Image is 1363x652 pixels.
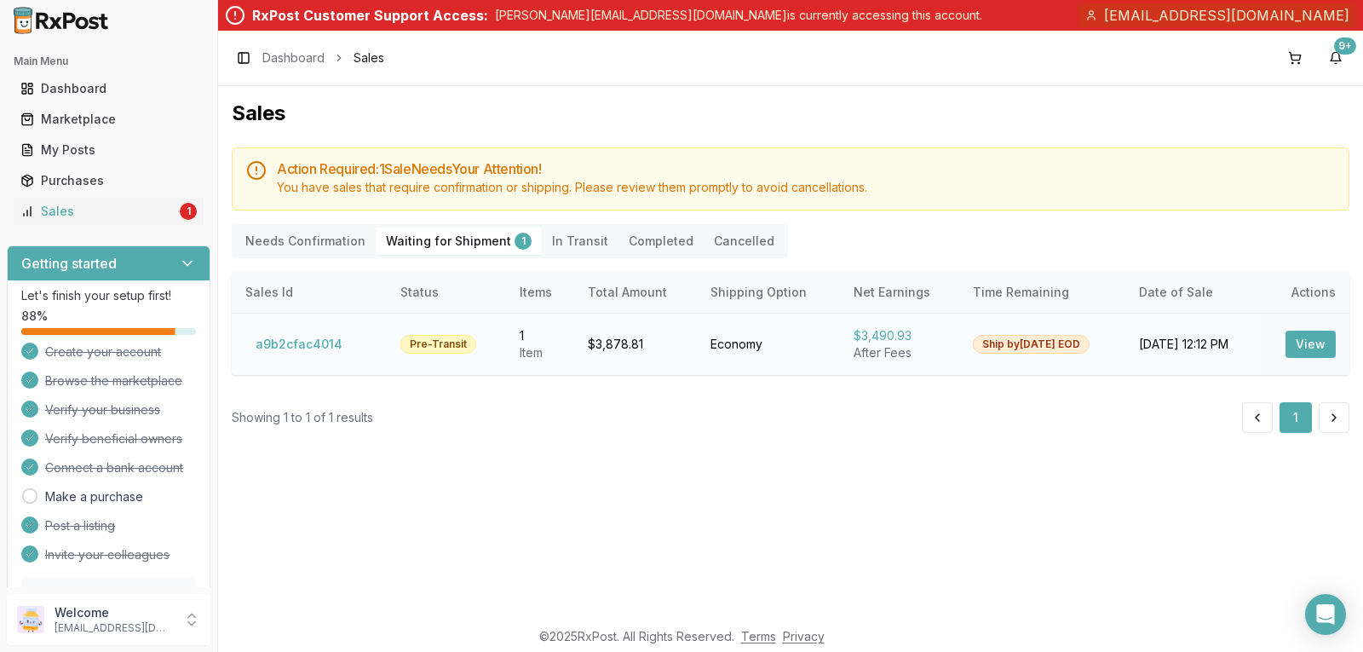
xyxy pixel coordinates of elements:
[45,488,143,505] a: Make a purchase
[45,372,182,389] span: Browse the marketplace
[1104,5,1349,26] span: [EMAIL_ADDRESS][DOMAIN_NAME]
[506,272,575,313] th: Items
[17,606,44,633] img: User avatar
[515,233,532,250] div: 1
[245,331,353,358] button: a9b2cfac4014
[7,198,210,225] button: Sales1
[20,111,197,128] div: Marketplace
[973,335,1090,354] div: Ship by [DATE] EOD
[400,335,476,354] div: Pre-Transit
[45,459,183,476] span: Connect a bank account
[1285,331,1336,358] button: View
[14,165,204,196] a: Purchases
[520,344,561,361] div: Item
[697,272,839,313] th: Shipping Option
[262,49,325,66] a: Dashboard
[45,517,115,534] span: Post a listing
[840,272,960,313] th: Net Earnings
[232,409,373,426] div: Showing 1 to 1 of 1 results
[14,104,204,135] a: Marketplace
[232,100,1349,127] h1: Sales
[7,136,210,164] button: My Posts
[618,228,704,255] button: Completed
[741,629,776,643] a: Terms
[854,327,946,344] div: $3,490.93
[55,604,173,621] p: Welcome
[14,196,204,227] a: Sales1
[20,141,197,159] div: My Posts
[7,167,210,194] button: Purchases
[14,135,204,165] a: My Posts
[1125,272,1260,313] th: Date of Sale
[235,228,376,255] button: Needs Confirmation
[1305,594,1346,635] div: Open Intercom Messenger
[588,336,683,353] div: $3,878.81
[232,272,387,313] th: Sales Id
[783,629,825,643] a: Privacy
[45,401,160,418] span: Verify your business
[20,203,176,220] div: Sales
[1334,38,1356,55] div: 9+
[354,49,384,66] span: Sales
[574,272,697,313] th: Total Amount
[376,228,542,255] button: Waiting for Shipment
[1322,44,1349,72] button: 9+
[21,308,48,325] span: 88 %
[55,621,173,635] p: [EMAIL_ADDRESS][DOMAIN_NAME]
[542,228,618,255] button: In Transit
[45,430,182,447] span: Verify beneficial owners
[7,106,210,133] button: Marketplace
[1280,402,1312,433] button: 1
[262,49,384,66] nav: breadcrumb
[45,343,161,361] span: Create your account
[1139,336,1246,353] div: [DATE] 12:12 PM
[45,546,170,563] span: Invite your colleagues
[854,344,946,361] div: After Fees
[959,272,1125,313] th: Time Remaining
[710,336,825,353] div: Economy
[7,75,210,102] button: Dashboard
[20,80,197,97] div: Dashboard
[704,228,785,255] button: Cancelled
[252,5,488,26] div: RxPost Customer Support Access:
[7,7,116,34] img: RxPost Logo
[277,162,1335,176] h5: Action Required: 1 Sale Need s Your Attention!
[1260,272,1349,313] th: Actions
[387,272,506,313] th: Status
[277,179,1335,196] div: You have sales that require confirmation or shipping. Please review them promptly to avoid cancel...
[21,253,117,274] h3: Getting started
[14,55,204,68] h2: Main Menu
[20,172,197,189] div: Purchases
[180,203,197,220] div: 1
[21,287,196,304] p: Let's finish your setup first!
[520,327,561,344] div: 1
[495,7,982,24] p: [PERSON_NAME][EMAIL_ADDRESS][DOMAIN_NAME] is currently accessing this account.
[14,73,204,104] a: Dashboard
